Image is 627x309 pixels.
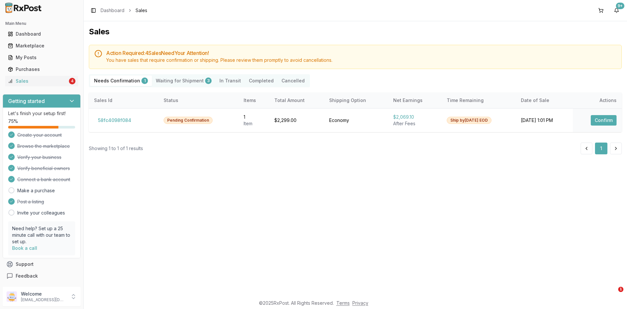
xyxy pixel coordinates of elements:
[17,176,70,183] span: Connect a bank account
[3,64,81,75] button: Purchases
[136,7,147,14] span: Sales
[5,63,78,75] a: Purchases
[21,297,66,302] p: [EMAIL_ADDRESS][DOMAIN_NAME]
[94,115,135,126] button: 58fc4098f084
[618,287,623,292] span: 1
[205,77,212,84] div: 3
[90,76,152,86] button: Needs Confirmation
[106,50,616,56] h5: Action Required: 4 Sale s Need Your Attention!
[16,273,38,279] span: Feedback
[8,54,75,61] div: My Posts
[5,40,78,52] a: Marketplace
[17,187,55,194] a: Make a purchase
[8,78,68,84] div: Sales
[324,93,388,108] th: Shipping Option
[89,93,158,108] th: Sales Id
[17,165,70,172] span: Verify beneficial owners
[12,245,37,251] a: Book a call
[605,287,620,302] iframe: Intercom live chat
[274,117,319,124] div: $2,299.00
[106,57,616,63] div: You have sales that require confirmation or shipping. Please review them promptly to avoid cancel...
[238,93,269,108] th: Items
[8,31,75,37] div: Dashboard
[101,7,147,14] nav: breadcrumb
[3,76,81,86] button: Sales4
[89,145,143,152] div: Showing 1 to 1 of 1 results
[8,110,75,117] p: Let's finish your setup first!
[5,21,78,26] h2: Main Menu
[591,115,617,126] button: Confirm
[89,26,622,37] h1: Sales
[269,93,324,108] th: Total Amount
[5,75,78,87] a: Sales4
[393,120,436,127] div: After Fees
[521,117,568,124] div: [DATE] 1:01 PM
[278,76,309,86] button: Cancelled
[616,3,624,9] div: 9+
[216,76,245,86] button: In Transit
[101,7,124,14] a: Dashboard
[21,291,66,297] p: Welcome
[17,210,65,216] a: Invite your colleagues
[17,154,61,161] span: Verify your business
[336,300,350,306] a: Terms
[152,76,216,86] button: Waiting for Shipment
[5,28,78,40] a: Dashboard
[5,52,78,63] a: My Posts
[329,117,382,124] div: Economy
[17,143,70,149] span: Browse the marketplace
[141,77,148,84] div: 1
[245,76,278,86] button: Completed
[442,93,516,108] th: Time Remaining
[611,5,622,16] button: 9+
[17,132,62,138] span: Create your account
[158,93,238,108] th: Status
[8,97,45,105] h3: Getting started
[3,3,44,13] img: RxPost Logo
[7,291,17,302] img: User avatar
[8,43,75,49] div: Marketplace
[595,143,607,154] button: 1
[3,41,81,51] button: Marketplace
[3,29,81,39] button: Dashboard
[516,93,573,108] th: Date of Sale
[8,118,18,125] span: 75 %
[69,78,75,84] div: 4
[17,198,44,205] span: Post a listing
[3,52,81,63] button: My Posts
[12,225,71,245] p: Need help? Set up a 25 minute call with our team to set up.
[244,120,264,127] div: Item
[3,258,81,270] button: Support
[164,117,213,124] div: Pending Confirmation
[447,117,491,124] div: Ship by [DATE] EOD
[393,114,436,120] div: $2,069.10
[388,93,442,108] th: Net Earnings
[573,93,622,108] th: Actions
[244,114,264,120] div: 1
[352,300,368,306] a: Privacy
[3,270,81,282] button: Feedback
[8,66,75,73] div: Purchases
